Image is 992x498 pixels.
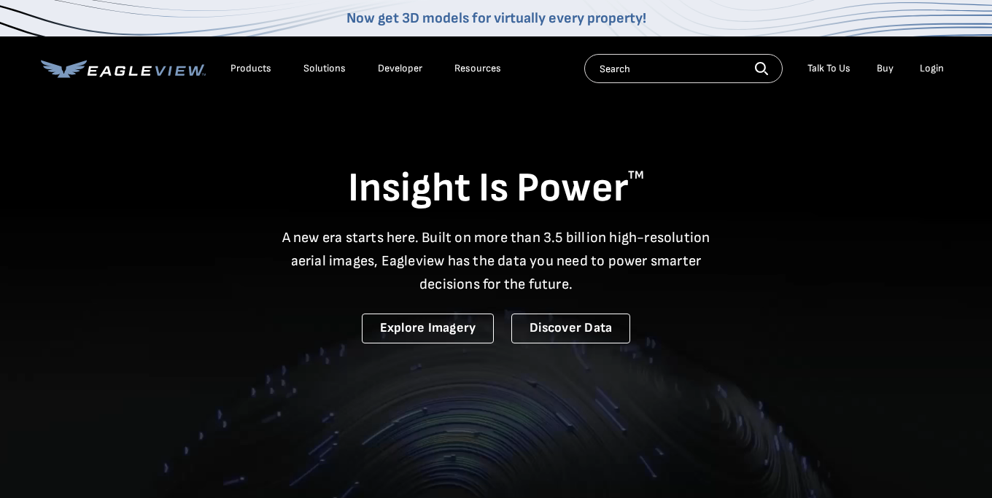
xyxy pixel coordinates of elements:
a: Buy [877,62,894,75]
h1: Insight Is Power [41,163,951,214]
input: Search [584,54,783,83]
div: Solutions [303,62,346,75]
a: Developer [378,62,422,75]
div: Products [230,62,271,75]
p: A new era starts here. Built on more than 3.5 billion high-resolution aerial images, Eagleview ha... [273,226,719,296]
a: Discover Data [511,314,630,343]
div: Resources [454,62,501,75]
sup: TM [628,168,644,182]
a: Now get 3D models for virtually every property! [346,9,646,27]
a: Explore Imagery [362,314,495,343]
div: Login [920,62,944,75]
div: Talk To Us [807,62,850,75]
